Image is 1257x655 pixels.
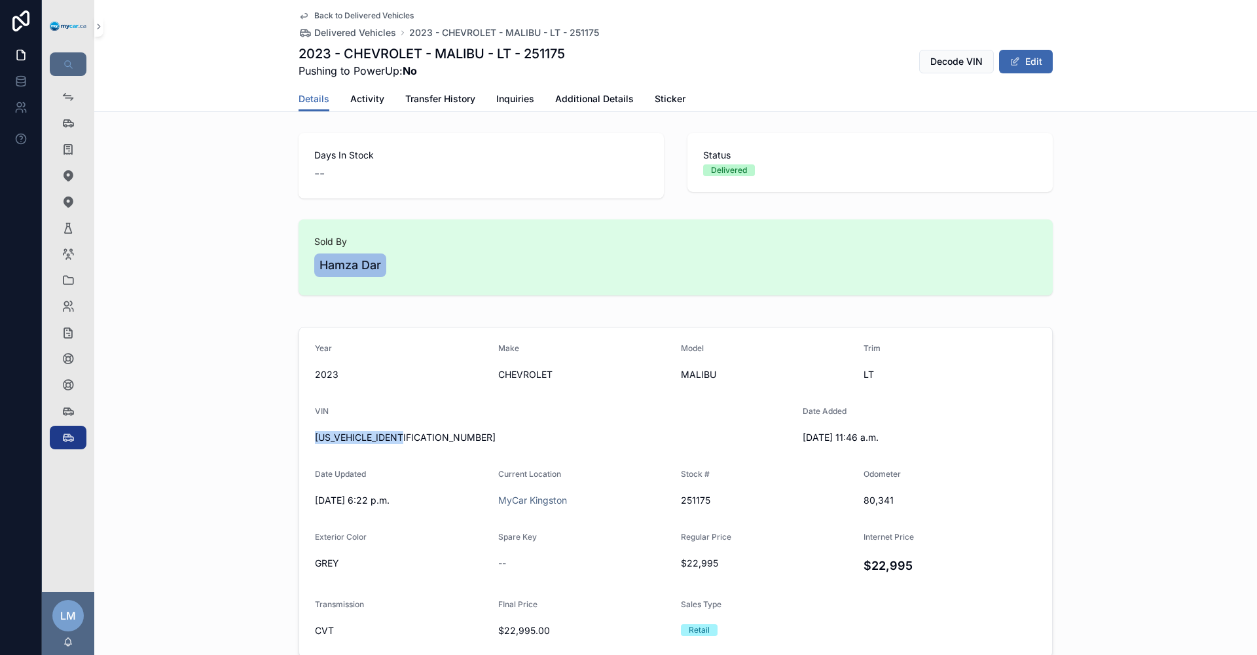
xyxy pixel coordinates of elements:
[864,469,901,479] span: Odometer
[498,624,671,637] span: $22,995.00
[405,92,475,105] span: Transfer History
[315,532,367,542] span: Exterior Color
[315,368,488,381] span: 2023
[350,87,384,113] a: Activity
[315,494,488,507] span: [DATE] 6:22 p.m.
[315,599,364,609] span: Transmission
[930,55,983,68] span: Decode VIN
[999,50,1053,73] button: Edit
[498,599,537,609] span: FInal Price
[299,10,414,21] a: Back to Delivered Vehicles
[655,87,685,113] a: Sticker
[864,368,1036,381] span: LT
[315,431,792,444] span: [US_VEHICLE_IDENTIFICATION_NUMBER]
[314,10,414,21] span: Back to Delivered Vehicles
[498,557,506,570] span: --
[498,343,519,353] span: Make
[919,50,994,73] button: Decode VIN
[681,469,710,479] span: Stock #
[403,64,417,77] strong: No
[409,26,599,39] a: 2023 - CHEVROLET - MALIBU - LT - 251175
[314,149,648,162] span: Days In Stock
[319,256,381,274] span: Hamza Dar
[496,92,534,105] span: Inquiries
[555,92,634,105] span: Additional Details
[60,608,76,624] span: LM
[315,406,329,416] span: VIN
[350,92,384,105] span: Activity
[803,406,847,416] span: Date Added
[496,87,534,113] a: Inquiries
[314,235,1037,248] span: Sold By
[681,557,853,570] span: $22,995
[655,92,685,105] span: Sticker
[498,469,561,479] span: Current Location
[681,494,853,507] span: 251175
[299,87,329,112] a: Details
[498,368,671,381] span: CHEVROLET
[315,343,332,353] span: Year
[803,431,975,444] span: [DATE] 11:46 a.m.
[50,22,86,31] img: App logo
[299,63,565,79] span: Pushing to PowerUp:
[498,532,537,542] span: Spare Key
[314,26,396,39] span: Delivered Vehicles
[498,494,567,507] a: MyCar Kingston
[689,624,710,636] div: Retail
[405,87,475,113] a: Transfer History
[864,532,914,542] span: Internet Price
[711,164,747,176] div: Delivered
[299,26,396,39] a: Delivered Vehicles
[315,469,366,479] span: Date Updated
[681,532,731,542] span: Regular Price
[681,368,853,381] span: MALIBU
[299,45,565,63] h1: 2023 - CHEVROLET - MALIBU - LT - 251175
[42,76,94,466] div: scrollable content
[299,92,329,105] span: Details
[314,164,325,183] span: --
[864,494,1036,507] span: 80,341
[681,343,704,353] span: Model
[681,599,721,609] span: Sales Type
[864,557,1036,574] h4: $22,995
[315,557,488,570] span: GREY
[555,87,634,113] a: Additional Details
[315,624,488,637] span: CVT
[703,149,1037,162] span: Status
[864,343,881,353] span: Trim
